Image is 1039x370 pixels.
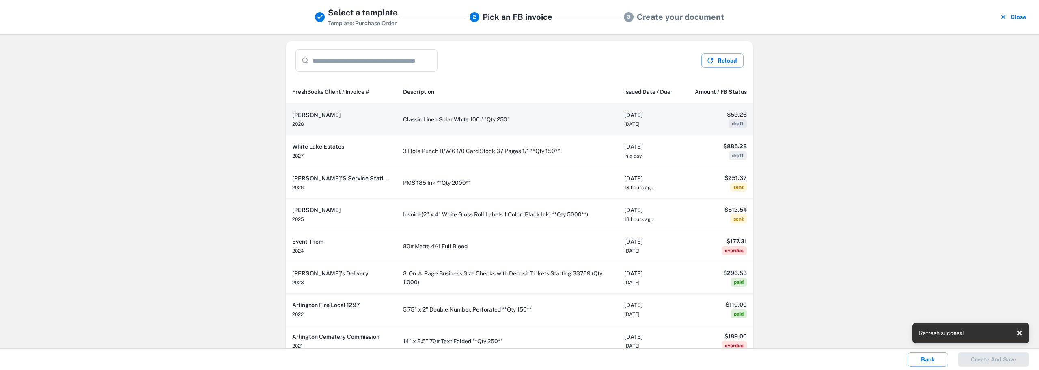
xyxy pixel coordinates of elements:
span: overdue [722,246,747,255]
h6: [DATE] [624,237,676,246]
span: 2027 [292,153,304,159]
span: paid [731,278,747,287]
h6: White Lake Estates [292,142,390,151]
h6: [PERSON_NAME]'S Service Station [292,174,390,183]
span: 2024 [292,248,304,254]
h6: $110.00 [689,300,747,309]
text: 2 [473,14,476,20]
h6: [DATE] [624,110,676,119]
span: draft [729,119,747,128]
span: 13 hours ago [624,185,653,190]
span: 2025 [292,216,304,222]
span: [DATE] [624,280,640,286]
span: [DATE] [624,121,640,127]
span: [DATE] [624,248,640,254]
h6: Arlington Cemetery Commission [292,332,390,341]
span: draft [729,151,747,160]
span: 2028 [292,121,304,127]
h6: [DATE] [624,301,676,309]
span: Issued Date / Due [624,87,670,97]
span: [DATE] [624,312,640,317]
span: sent [730,214,747,223]
td: 3 Hole Punch B/W 6 1/0 Card Stock 37 Pages 1/1 **Qty 150** [397,135,618,167]
h6: [PERSON_NAME] [292,206,390,214]
span: overdue [722,341,747,350]
text: 3 [627,14,630,20]
td: 14" x 8.5" 70# Text Folded **Qty 250** [397,325,618,357]
button: Reload [701,53,744,68]
h5: Pick an FB invoice [483,11,552,23]
div: Refresh success! [919,325,964,341]
span: 13 hours ago [624,216,653,222]
span: FreshBooks Client / Invoice # [292,87,369,97]
span: 2021 [292,343,303,349]
h5: Select a template [328,6,398,19]
h6: $885.28 [689,142,747,151]
h6: Arlington Fire Local 1297 [292,301,390,309]
td: PMS 185 Ink **Qty 2000** [397,167,618,199]
h5: Create your document [637,11,724,23]
h6: $296.53 [689,268,747,277]
h6: [PERSON_NAME]'s Delivery [292,269,390,278]
td: 80# Matte 4/4 Full Bleed [397,230,618,262]
h6: $177.31 [689,237,747,246]
h6: Event Them [292,237,390,246]
button: close [1013,327,1026,340]
td: 3-On-A-Page Business Size Checks with Deposit Tickets Starting 33709 (Qty 1,000) [397,262,618,294]
h6: $512.54 [689,205,747,214]
h6: $189.00 [689,332,747,341]
button: Close [998,6,1029,28]
h6: $251.37 [689,173,747,182]
span: paid [731,309,747,318]
span: Amount / FB Status [695,87,747,97]
h6: $59.26 [689,110,747,119]
span: 2026 [292,185,304,190]
span: 2023 [292,280,304,286]
h6: [DATE] [624,174,676,183]
span: in a day [624,153,642,159]
span: Template: Purchase Order [328,20,397,26]
h6: [DATE] [624,332,676,341]
h6: [DATE] [624,269,676,278]
span: sent [730,183,747,192]
span: 2022 [292,312,304,317]
td: Classic Linen Solar White 100# "Qty 250" [397,104,618,135]
span: Description [403,87,434,97]
span: [DATE] [624,343,640,349]
button: Back [908,352,948,367]
h6: [DATE] [624,142,676,151]
h6: [PERSON_NAME] [292,110,390,119]
h6: [DATE] [624,206,676,214]
td: 5.75" x 2" Double Number, Perforated **Qty 150** [397,294,618,325]
td: Invoice(2" x 4" White Gloss Roll Labels 1 Color (Black Ink) **Qty 5000**) [397,199,618,230]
